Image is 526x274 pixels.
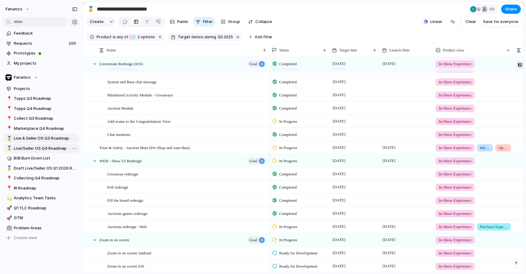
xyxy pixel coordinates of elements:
[14,30,78,36] span: Feedback
[331,210,347,217] span: [DATE]
[466,19,476,25] span: Clear
[6,155,11,162] div: 🎲
[97,34,112,40] span: Product
[167,17,191,27] button: Fields
[250,60,257,68] span: goal
[255,34,273,40] span: Add filter
[439,158,471,164] span: In-Show Experience
[480,17,521,27] button: Save for everyone
[381,249,397,257] span: [DATE]
[489,6,496,12] span: 40
[279,184,297,190] span: Completed
[3,193,80,203] div: 💫Analytics Team Tasks
[6,185,12,191] button: 📍
[439,145,471,151] span: In-Show Experience
[14,155,78,161] span: BtB Burn Down List
[3,94,80,103] a: 📍Topps Q3 Roadmap
[218,34,233,40] span: Q3 2025
[107,104,134,111] span: Auction Module
[6,135,12,141] button: 🥇
[279,158,297,164] span: In Progress
[107,262,144,269] span: Zoom in on screen iOS
[6,155,12,161] button: 🎲
[6,195,11,202] div: 💫
[3,134,80,143] div: 🥇Live & Seller OS Q3 Roadmap
[439,237,471,243] span: In-Show Experience
[3,144,80,153] a: 🥇Live/Seller OS Q4 Roadmap
[90,19,104,25] span: Create
[6,105,11,112] div: 📍
[86,4,96,14] button: 🥇
[3,204,80,213] a: 🚀Q1 TLC Roadmap
[6,145,12,152] button: 🥇
[3,223,80,233] a: 🏥Problem Areas
[99,60,143,67] span: Livestream Redesign (iOS)
[381,157,397,164] span: [DATE]
[3,114,80,123] div: 📍Collect Q3 Roadmap
[14,106,78,112] span: Topps Q4 Roadmap
[331,170,347,178] span: [DATE]
[246,17,275,27] button: Collapse
[439,171,471,177] span: In-Show Experience
[498,145,508,151] span: Operations
[3,154,80,163] a: 🎲BtB Burn Down List
[107,91,173,98] span: Minimized Activity Module - Giveaways
[3,49,80,58] a: Prototypes
[6,215,12,221] button: 🚀
[178,34,200,40] span: Target date
[228,19,240,25] span: Group
[279,61,297,67] span: Completed
[3,233,80,242] button: Create view
[14,96,78,102] span: Topps Q3 Roadmap
[14,225,78,231] span: Problem Areas
[483,19,518,25] span: Save for everyone
[6,215,11,222] div: 🚀
[3,104,80,113] a: 📍Topps Q4 Roadmap
[87,5,94,13] div: 🥇
[331,144,347,151] span: [DATE]
[3,184,80,193] div: 📍IR Roadmap
[6,205,11,212] div: 🚀
[112,34,129,40] button: isany of
[331,197,347,204] span: [DATE]
[439,61,471,67] span: In-Show Experience
[107,131,130,138] span: Chat mentions
[14,86,78,92] span: Projects
[107,249,151,256] span: Zoom in on screen Android
[279,132,297,138] span: Completed
[247,157,266,165] button: goal
[439,263,471,269] span: In-Show Experience
[6,195,12,201] button: 💫
[439,79,471,85] span: In-Show Experience
[439,132,471,138] span: In-Show Experience
[279,171,297,177] span: Completed
[439,250,471,256] span: In-Show Experience
[439,224,471,230] span: In-Show Experience
[3,174,80,183] a: 📍Collecting Q4 Roadmap
[99,236,129,243] span: Zoom in on screen
[6,106,12,112] button: 📍
[443,47,464,53] span: Product Area
[331,118,347,125] span: [DATE]
[279,92,297,98] span: Completed
[331,183,347,191] span: [DATE]
[3,213,80,223] a: 🚀GTM
[99,144,190,151] span: Trust & Safety - Auction Mute (Per-Shop and Auto-Ban)
[3,164,80,173] div: 🥇Draft Live/Seller OS Q1 2026 Roadmap
[14,235,37,241] span: Create view
[331,223,347,230] span: [DATE]
[14,40,67,47] span: Requests
[3,73,80,82] button: Fanatics
[6,126,12,132] button: 📍
[14,145,78,152] span: Live/Seller OS Q4 Roadmap
[14,50,78,56] span: Prototypes
[14,175,78,181] span: Collecting Q4 Roadmap
[247,60,266,68] button: goal
[331,91,347,99] span: [DATE]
